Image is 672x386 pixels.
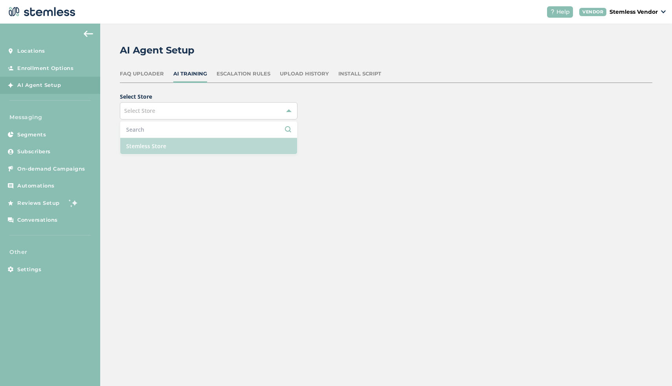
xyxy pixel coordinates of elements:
[120,138,297,154] li: Stemless Store
[126,125,291,134] input: Search
[17,266,41,274] span: Settings
[17,131,46,139] span: Segments
[6,4,75,20] img: logo-dark-0685b13c.svg
[556,8,570,16] span: Help
[17,148,51,156] span: Subscribers
[550,9,555,14] img: icon-help-white-03924b79.svg
[661,10,666,13] img: icon_down-arrow-small-66adaf34.svg
[120,43,195,57] h2: AI Agent Setup
[217,70,270,78] div: Escalation Rules
[579,8,606,16] div: VENDOR
[66,195,81,211] img: glitter-stars-b7820f95.gif
[17,81,61,89] span: AI Agent Setup
[17,199,60,207] span: Reviews Setup
[633,348,672,386] iframe: Chat Widget
[84,31,93,37] img: icon-arrow-back-accent-c549486e.svg
[17,182,55,190] span: Automations
[338,70,381,78] div: Install Script
[120,92,297,101] label: Select Store
[17,64,73,72] span: Enrollment Options
[124,107,155,114] span: Select Store
[173,70,207,78] div: AI Training
[120,70,164,78] div: FAQ Uploader
[610,8,658,16] p: Stemless Vendor
[17,165,85,173] span: On-demand Campaigns
[280,70,329,78] div: Upload History
[17,47,45,55] span: Locations
[17,216,58,224] span: Conversations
